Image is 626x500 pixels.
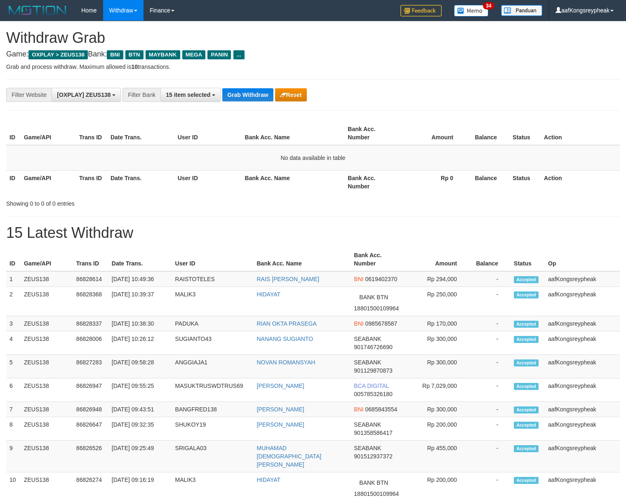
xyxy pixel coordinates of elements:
[514,336,539,343] span: Accepted
[541,122,620,145] th: Action
[354,421,381,428] span: SEABANK
[172,441,254,472] td: SRIGALA03
[107,122,174,145] th: Date Trans.
[501,5,542,16] img: panduan.png
[400,5,442,16] img: Feedback.jpg
[354,359,381,366] span: SEABANK
[514,276,539,283] span: Accepted
[354,320,363,327] span: BNI
[6,271,21,287] td: 1
[6,248,21,271] th: ID
[73,271,108,287] td: 86828614
[354,336,381,342] span: SEABANK
[73,287,108,316] td: 86828368
[21,417,73,441] td: ZEUS138
[469,248,511,271] th: Balance
[407,316,469,331] td: Rp 170,000
[354,453,392,460] span: Copy 901512937372 to clipboard
[174,170,242,194] th: User ID
[354,290,393,304] span: BANK BTN
[509,170,541,194] th: Status
[6,63,620,71] p: Grab and process withdraw. Maximum allowed is transactions.
[365,320,398,327] span: Copy 0985678587 to clipboard
[108,441,172,472] td: [DATE] 09:25:49
[108,402,172,417] td: [DATE] 09:43:51
[344,122,400,145] th: Bank Acc. Number
[6,145,620,171] td: No data available in table
[354,391,392,397] span: Copy 005785326180 to clipboard
[166,92,210,98] span: 15 item selected
[172,378,254,402] td: MASUKTRUSWDTRUS69
[545,402,620,417] td: aafKongsreypheak
[73,248,108,271] th: Trans ID
[21,170,76,194] th: Game/API
[21,331,73,355] td: ZEUS138
[6,355,21,378] td: 5
[469,287,511,316] td: -
[73,331,108,355] td: 86828006
[73,355,108,378] td: 86827283
[469,378,511,402] td: -
[354,406,363,413] span: BNI
[275,88,307,101] button: Reset
[107,170,174,194] th: Date Trans.
[172,402,254,417] td: BANGFRED138
[257,336,313,342] a: NANANG SUGIANTO
[545,331,620,355] td: aafKongsreypheak
[354,445,381,451] span: SEABANK
[545,378,620,402] td: aafKongsreypheak
[21,248,73,271] th: Game/API
[365,276,398,282] span: Copy 0619402370 to clipboard
[242,170,345,194] th: Bank Acc. Name
[172,331,254,355] td: SUGIANTO43
[6,331,21,355] td: 4
[545,248,620,271] th: Op
[6,378,21,402] td: 6
[6,122,21,145] th: ID
[57,92,111,98] span: [OXPLAY] ZEUS138
[514,422,539,429] span: Accepted
[514,383,539,390] span: Accepted
[6,441,21,472] td: 9
[242,122,345,145] th: Bank Acc. Name
[21,402,73,417] td: ZEUS138
[354,430,392,436] span: Copy 901358586417 to clipboard
[351,248,407,271] th: Bank Acc. Number
[108,417,172,441] td: [DATE] 09:32:35
[76,170,107,194] th: Trans ID
[365,406,398,413] span: Copy 0685843554 to clipboard
[514,321,539,328] span: Accepted
[108,355,172,378] td: [DATE] 09:58:28
[6,402,21,417] td: 7
[541,170,620,194] th: Action
[509,122,541,145] th: Status
[483,2,494,9] span: 34
[6,4,69,16] img: MOTION_logo.png
[108,287,172,316] td: [DATE] 10:39:37
[354,344,392,350] span: Copy 901746726690 to clipboard
[511,248,545,271] th: Status
[6,225,620,241] h1: 15 Latest Withdraw
[6,50,620,59] h4: Game: Bank:
[6,417,21,441] td: 8
[207,50,231,59] span: PANIN
[257,383,304,389] a: [PERSON_NAME]
[6,316,21,331] td: 3
[407,378,469,402] td: Rp 7,029,000
[233,50,245,59] span: ...
[21,316,73,331] td: ZEUS138
[344,170,400,194] th: Bank Acc. Number
[172,417,254,441] td: SHUKOY19
[108,378,172,402] td: [DATE] 09:55:25
[407,331,469,355] td: Rp 300,000
[146,50,180,59] span: MAYBANK
[108,316,172,331] td: [DATE] 10:38:30
[354,491,399,497] span: Copy 18801500109964 to clipboard
[125,50,144,59] span: BTN
[407,248,469,271] th: Amount
[108,248,172,271] th: Date Trans.
[545,271,620,287] td: aafKongsreypheak
[257,406,304,413] a: [PERSON_NAME]
[407,355,469,378] td: Rp 300,000
[174,122,242,145] th: User ID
